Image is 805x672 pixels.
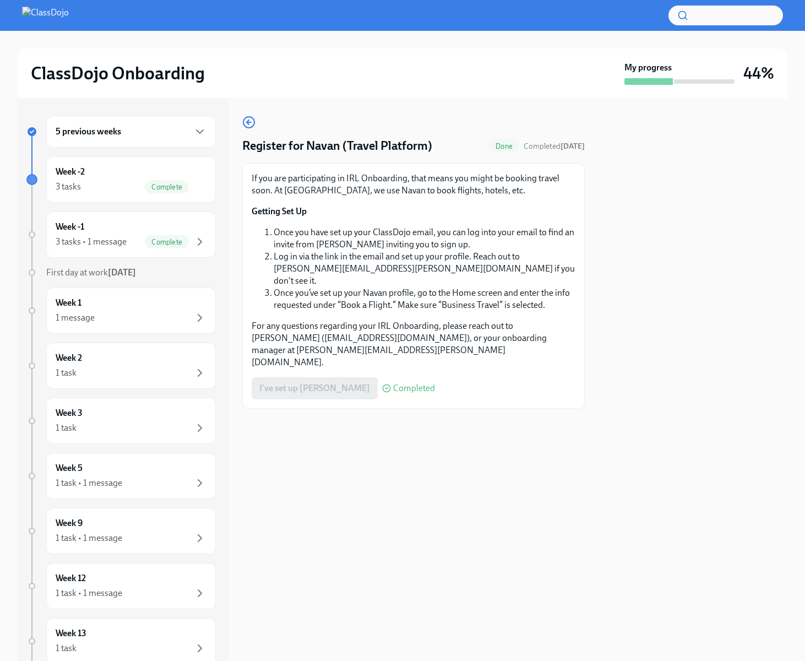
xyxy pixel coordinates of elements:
[242,138,432,154] h4: Register for Navan (Travel Platform)
[56,642,77,654] div: 1 task
[26,398,216,444] a: Week 31 task
[252,172,575,197] p: If you are participating in IRL Onboarding, that means you might be booking travel soon. At [GEOG...
[489,142,519,150] span: Done
[26,212,216,258] a: Week -13 tasks • 1 messageComplete
[56,166,85,178] h6: Week -2
[252,206,307,216] strong: Getting Set Up
[56,236,127,248] div: 3 tasks • 1 message
[743,63,774,83] h3: 44%
[26,453,216,499] a: Week 51 task • 1 message
[56,297,81,309] h6: Week 1
[56,221,84,233] h6: Week -1
[56,367,77,379] div: 1 task
[26,618,216,664] a: Week 131 task
[56,627,86,640] h6: Week 13
[274,226,575,251] li: Once you have set up your ClassDojo email, you can log into your email to find an invite from [PE...
[26,508,216,554] a: Week 91 task • 1 message
[22,7,69,24] img: ClassDojo
[46,116,216,148] div: 5 previous weeks
[524,141,585,151] span: October 10th, 2025 17:42
[56,407,83,419] h6: Week 3
[26,288,216,334] a: Week 11 message
[26,343,216,389] a: Week 21 task
[274,287,575,311] li: Once you’ve set up your Navan profile, go to the Home screen and enter the info requested under “...
[145,238,189,246] span: Complete
[56,587,122,599] div: 1 task • 1 message
[145,183,189,191] span: Complete
[56,477,122,489] div: 1 task • 1 message
[56,532,122,544] div: 1 task • 1 message
[56,422,77,434] div: 1 task
[26,156,216,203] a: Week -23 tasksComplete
[56,462,83,474] h6: Week 5
[46,267,136,278] span: First day at work
[26,563,216,609] a: Week 121 task • 1 message
[108,267,136,278] strong: [DATE]
[56,126,121,138] h6: 5 previous weeks
[56,352,82,364] h6: Week 2
[56,181,81,193] div: 3 tasks
[524,142,585,151] span: Completed
[393,384,435,393] span: Completed
[274,251,575,287] li: Log in via the link in the email and set up your profile. Reach out to [PERSON_NAME][EMAIL_ADDRES...
[26,267,216,279] a: First day at work[DATE]
[561,142,585,151] strong: [DATE]
[56,572,86,584] h6: Week 12
[252,320,575,368] p: For any questions regarding your IRL Onboarding, please reach out to [PERSON_NAME] ([EMAIL_ADDRES...
[56,312,95,324] div: 1 message
[56,517,83,529] h6: Week 9
[31,62,205,84] h2: ClassDojo Onboarding
[624,62,672,74] strong: My progress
